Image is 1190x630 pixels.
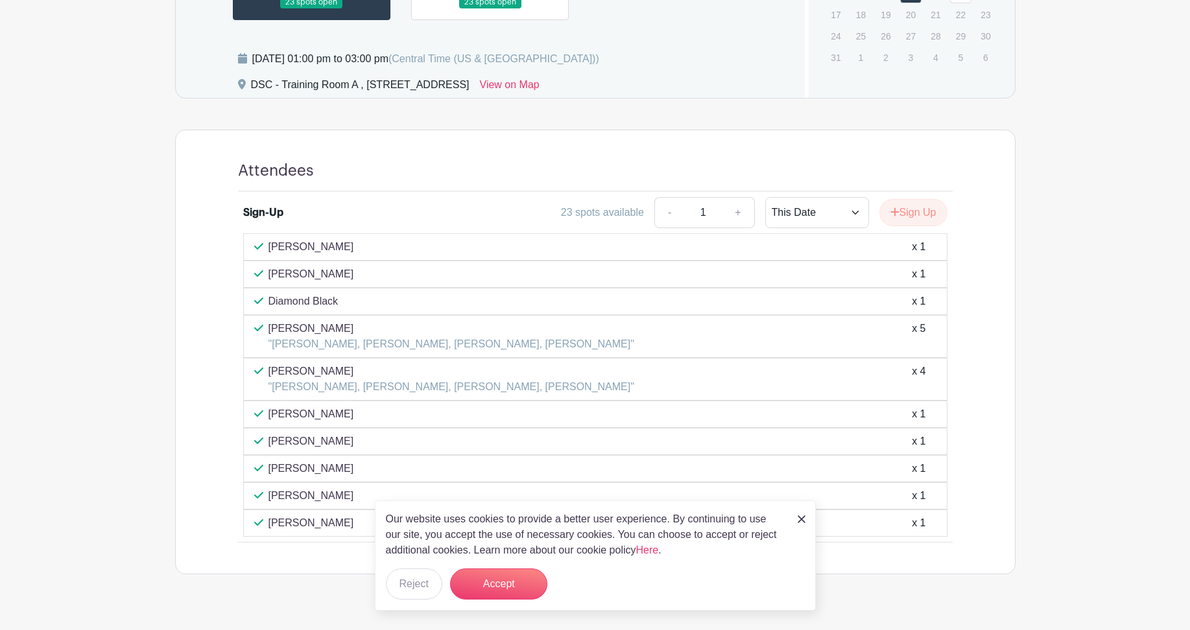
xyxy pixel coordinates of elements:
[268,266,354,282] p: [PERSON_NAME]
[850,5,872,25] p: 18
[238,161,314,180] h4: Attendees
[636,544,659,555] a: Here
[912,406,925,422] div: x 1
[950,47,971,67] p: 5
[900,5,922,25] p: 20
[243,205,283,220] div: Sign-Up
[386,511,784,558] p: Our website uses cookies to provide a better user experience. By continuing to use our site, you ...
[561,205,644,220] div: 23 spots available
[268,321,634,336] p: [PERSON_NAME]
[875,47,896,67] p: 2
[975,5,996,25] p: 23
[912,434,925,449] div: x 1
[798,515,805,523] img: close_button-5f87c8562297e5c2d7936805f587ecaba9071eb48480494691a3f1689db116b3.svg
[825,26,846,46] p: 24
[268,294,339,309] p: Diamond Black
[268,239,354,255] p: [PERSON_NAME]
[722,197,754,228] a: +
[950,26,971,46] p: 29
[925,47,946,67] p: 4
[912,294,925,309] div: x 1
[912,461,925,476] div: x 1
[480,77,540,98] a: View on Map
[875,5,896,25] p: 19
[825,47,846,67] p: 31
[450,568,547,600] button: Accept
[268,336,634,352] p: "[PERSON_NAME], [PERSON_NAME], [PERSON_NAME], [PERSON_NAME]"
[950,5,971,25] p: 22
[268,406,354,422] p: [PERSON_NAME]
[912,515,925,531] div: x 1
[900,47,922,67] p: 3
[879,199,947,226] button: Sign Up
[900,26,922,46] p: 27
[850,47,872,67] p: 1
[912,488,925,504] div: x 1
[252,51,599,67] div: [DATE] 01:00 pm to 03:00 pm
[975,26,996,46] p: 30
[388,53,599,64] span: (Central Time (US & [GEOGRAPHIC_DATA]))
[268,434,354,449] p: [PERSON_NAME]
[912,321,925,352] div: x 5
[268,488,354,504] p: [PERSON_NAME]
[875,26,896,46] p: 26
[386,568,442,600] button: Reject
[925,26,946,46] p: 28
[975,47,996,67] p: 6
[850,26,872,46] p: 25
[912,364,925,395] div: x 4
[912,239,925,255] div: x 1
[925,5,946,25] p: 21
[268,379,634,395] p: "[PERSON_NAME], [PERSON_NAME], [PERSON_NAME], [PERSON_NAME]"
[251,77,470,98] div: DSC - Training Room A , [STREET_ADDRESS]
[912,266,925,282] div: x 1
[825,5,846,25] p: 17
[268,515,354,531] p: [PERSON_NAME]
[268,364,634,379] p: [PERSON_NAME]
[654,197,684,228] a: -
[268,461,354,476] p: [PERSON_NAME]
